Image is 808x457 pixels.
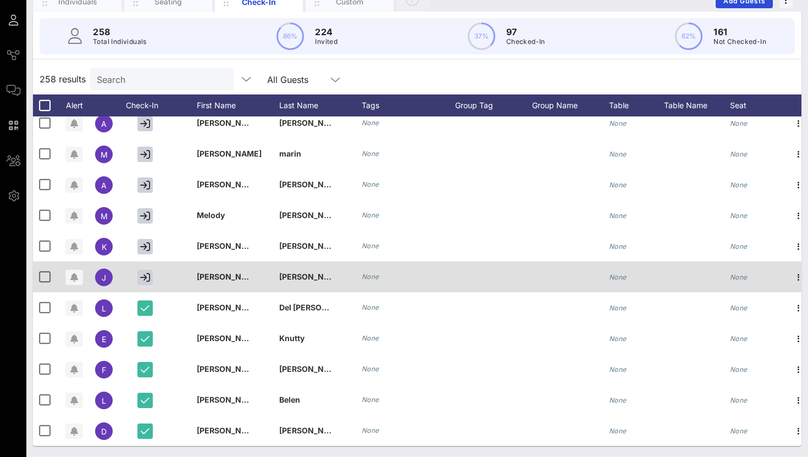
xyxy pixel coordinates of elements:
[609,242,627,250] i: None
[362,395,379,404] i: None
[279,303,424,312] span: Del [PERSON_NAME] [PERSON_NAME]
[102,273,106,282] span: J
[279,118,344,127] span: [PERSON_NAME]
[197,210,225,220] span: Melody
[101,427,107,436] span: D
[279,272,344,281] span: [PERSON_NAME]
[102,396,106,405] span: L
[279,333,305,343] span: Knutty
[609,181,627,189] i: None
[197,426,262,435] span: [PERSON_NAME]
[279,149,301,158] span: marin
[730,242,748,250] i: None
[362,119,379,127] i: None
[40,73,86,86] span: 258 results
[609,304,627,312] i: None
[197,94,279,116] div: First Name
[279,426,344,435] span: [PERSON_NAME]
[362,180,379,188] i: None
[362,211,379,219] i: None
[362,365,379,373] i: None
[102,335,106,344] span: E
[60,94,88,116] div: Alert
[197,395,262,404] span: [PERSON_NAME]
[279,395,300,404] span: Belen
[101,119,107,129] span: A
[609,335,627,343] i: None
[267,75,308,85] div: All Guests
[730,273,748,281] i: None
[362,242,379,250] i: None
[102,304,106,313] span: L
[362,149,379,158] i: None
[730,365,748,374] i: None
[609,119,627,127] i: None
[101,181,107,190] span: A
[197,149,262,158] span: [PERSON_NAME]
[362,426,379,434] i: None
[315,25,337,38] p: 224
[506,36,545,47] p: Checked-In
[197,241,262,250] span: [PERSON_NAME]
[730,396,748,404] i: None
[730,181,748,189] i: None
[279,94,362,116] div: Last Name
[197,272,262,281] span: [PERSON_NAME]
[362,334,379,342] i: None
[532,94,609,116] div: Group Name
[261,68,348,90] div: All Guests
[609,211,627,220] i: None
[93,36,147,47] p: Total Individuals
[279,364,344,374] span: [PERSON_NAME]
[609,396,627,404] i: None
[102,365,106,375] span: F
[197,118,262,127] span: [PERSON_NAME]
[730,304,748,312] i: None
[362,303,379,311] i: None
[730,211,748,220] i: None
[279,210,344,220] span: [PERSON_NAME]
[609,150,627,158] i: None
[197,364,262,374] span: [PERSON_NAME]
[102,242,107,252] span: K
[315,36,337,47] p: Invited
[713,25,766,38] p: 161
[664,94,730,116] div: Table Name
[93,25,147,38] p: 258
[609,273,627,281] i: None
[101,211,108,221] span: M
[730,119,748,127] i: None
[279,241,344,250] span: [PERSON_NAME]
[609,94,664,116] div: Table
[730,427,748,435] i: None
[197,303,262,312] span: [PERSON_NAME]
[455,94,532,116] div: Group Tag
[730,150,748,158] i: None
[197,333,262,343] span: [PERSON_NAME]
[101,150,108,159] span: m
[730,94,785,116] div: Seat
[197,180,262,189] span: [PERSON_NAME]
[609,427,627,435] i: None
[120,94,175,116] div: Check-In
[730,335,748,343] i: None
[609,365,627,374] i: None
[713,36,766,47] p: Not Checked-In
[506,25,545,38] p: 97
[279,180,344,189] span: [PERSON_NAME]
[362,94,455,116] div: Tags
[362,272,379,281] i: None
